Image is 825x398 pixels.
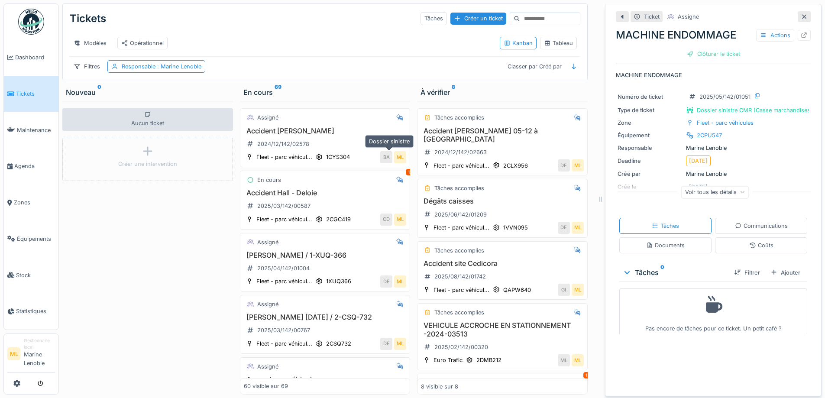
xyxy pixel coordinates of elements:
div: 60 visible sur 69 [244,382,288,391]
div: En cours [243,87,407,97]
div: Équipement [618,131,683,139]
div: ML [572,222,584,234]
div: ML [394,338,406,350]
div: DE [558,159,570,171]
h3: Accrochage véhicule [244,375,407,384]
p: MACHINE ENDOMMAGE [616,71,811,79]
div: Tâches accomplies [434,308,484,317]
a: Agenda [4,148,58,184]
div: DE [380,338,392,350]
a: ML Gestionnaire localMarine Lenoble [7,337,55,373]
div: 8 visible sur 8 [421,382,458,391]
div: À vérifier [421,87,584,97]
div: Ticket [644,13,660,21]
span: Statistiques [16,307,55,315]
span: Stock [16,271,55,279]
sup: 69 [275,87,281,97]
div: QAPW640 [503,286,531,294]
h3: Accident [PERSON_NAME] 05-12 à [GEOGRAPHIC_DATA] [421,127,584,143]
div: Filtres [70,60,104,73]
div: Fleet - parc véhicul... [434,223,489,232]
span: Dashboard [15,53,55,61]
div: 2025/04/142/01004 [257,264,310,272]
div: Marine Lenoble [618,144,809,152]
div: 2CSQ732 [326,340,351,348]
div: Responsable [618,144,683,152]
div: 2CGC419 [326,215,351,223]
div: Opérationnel [121,39,164,47]
div: Filtrer [731,267,764,278]
div: Modèles [70,37,110,49]
div: DE [558,222,570,234]
div: Aucun ticket [62,108,233,131]
div: 1 [583,372,589,379]
div: Créer une intervention [118,160,177,168]
div: Coûts [749,241,773,249]
div: 2CLX956 [503,162,528,170]
div: Tâches [652,222,679,230]
div: Créer un ticket [450,13,506,24]
div: ML [394,151,406,163]
div: Tâches accomplies [434,184,484,192]
div: Fleet - parc véhicul... [434,286,489,294]
h3: Accident site Cedicora [421,259,584,268]
div: 2024/12/142/02578 [257,140,309,148]
div: Tâches accomplies [434,246,484,255]
div: DE [380,275,392,288]
div: Numéro de ticket [618,93,683,101]
a: Zones [4,184,58,221]
div: Voir tous les détails [681,186,749,198]
sup: 8 [452,87,455,97]
div: ML [572,284,584,296]
div: Pas encore de tâches pour ce ticket. Un petit café ? [625,292,802,333]
div: 2DMB212 [476,356,501,364]
li: ML [7,347,20,360]
div: Créé par [618,170,683,178]
span: Maintenance [17,126,55,134]
div: Responsable [122,62,201,71]
div: Classer par Créé par [504,60,566,73]
div: ML [394,214,406,226]
div: 2025/03/142/00767 [257,326,310,334]
div: Dossier sinistre [365,135,414,148]
div: ML [572,159,584,171]
div: Assigné [257,238,278,246]
div: Clôturer le ticket [683,48,744,60]
div: [DATE] [689,157,708,165]
div: Assigné [257,113,278,122]
span: Agenda [14,162,55,170]
span: Zones [14,198,55,207]
div: BA [380,151,392,163]
span: : Marine Lenoble [155,63,201,70]
div: ML [558,354,570,366]
div: Assigné [678,13,699,21]
div: Type de ticket [618,106,683,114]
a: Tickets [4,76,58,112]
h3: VEHICULE ACCROCHE EN STATIONNEMENT -2024-03513 [421,321,584,338]
div: 2CPU547 [697,131,722,139]
div: MACHINE ENDOMMAGE [616,27,811,43]
img: Badge_color-CXgf-gQk.svg [18,9,44,35]
div: Tâches accomplies [434,113,484,122]
sup: 0 [97,87,101,97]
div: 1VVN095 [503,223,528,232]
h3: [PERSON_NAME] / 1-XUQ-366 [244,251,407,259]
div: 2025/06/142/01209 [434,210,487,219]
a: Dashboard [4,39,58,76]
div: Fleet - parc véhicul... [434,162,489,170]
div: 2025/02/142/00320 [434,343,488,351]
a: Équipements [4,221,58,257]
div: Tâches [421,12,447,25]
div: Communications [735,222,788,230]
div: 2025/03/142/00587 [257,202,311,210]
a: Stock [4,257,58,293]
div: Tickets [70,7,106,30]
div: Deadline [618,157,683,165]
div: Euro Trafic [434,356,463,364]
div: 2025/08/142/01742 [434,272,486,281]
div: 1 [406,169,412,175]
h3: [PERSON_NAME] [DATE] / 2-CSQ-732 [244,313,407,321]
div: Tableau [544,39,573,47]
div: Marine Lenoble [618,170,809,178]
div: Kanban [504,39,533,47]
